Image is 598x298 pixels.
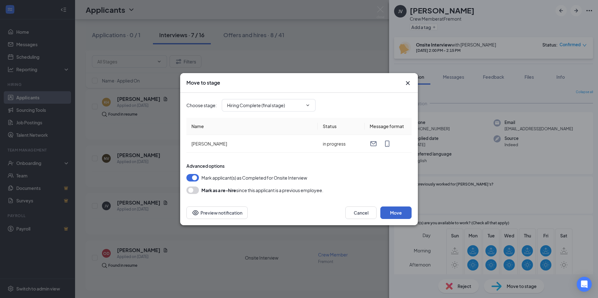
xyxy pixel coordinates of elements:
svg: Eye [192,209,199,216]
button: Preview notificationEye [186,206,248,219]
div: Advanced options [186,163,412,169]
button: Close [404,79,412,87]
td: in progress [318,135,365,153]
b: Mark as a re-hire [201,187,236,193]
span: Choose stage : [186,102,217,109]
h3: Move to stage [186,79,220,86]
th: Name [186,118,318,135]
div: since this applicant is a previous employee. [201,186,323,194]
button: Move [380,206,412,219]
th: Status [318,118,365,135]
svg: Email [370,140,377,147]
span: [PERSON_NAME] [191,141,227,147]
span: Mark applicant(s) as Completed for Onsite Interview [201,174,307,181]
button: Cancel [345,206,377,219]
div: Open Intercom Messenger [577,277,592,292]
svg: MobileSms [383,140,391,147]
th: Message format [365,118,412,135]
svg: Cross [404,79,412,87]
svg: ChevronDown [305,103,310,108]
